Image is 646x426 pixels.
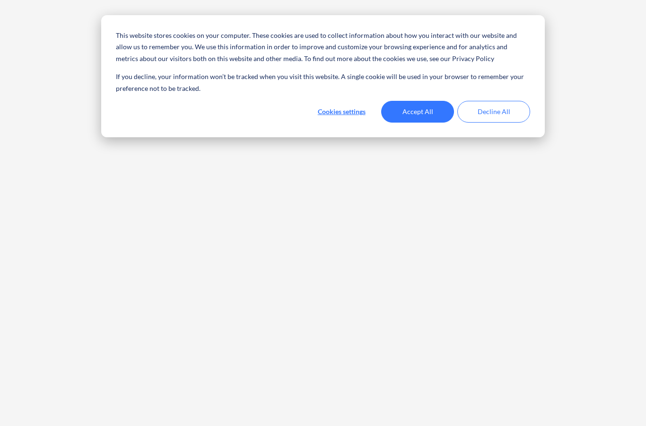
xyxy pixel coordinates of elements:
[116,71,530,94] p: If you decline, your information won’t be tracked when you visit this website. A single cookie wi...
[305,101,378,123] button: Cookies settings
[116,30,530,65] p: This website stores cookies on your computer. These cookies are used to collect information about...
[101,15,545,137] div: Cookie banner
[381,101,454,123] button: Accept All
[457,101,530,123] button: Decline All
